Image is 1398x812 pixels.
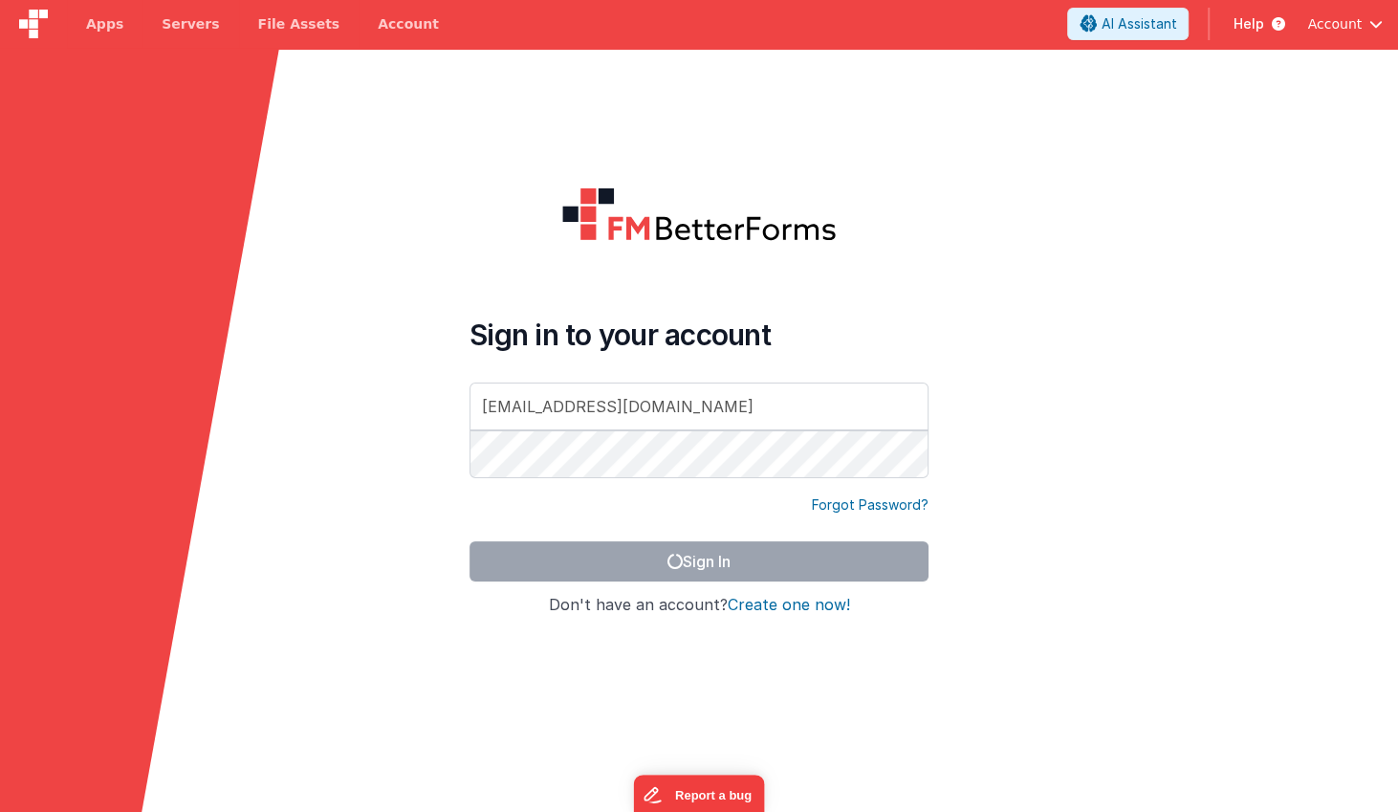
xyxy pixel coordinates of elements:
[162,14,219,33] span: Servers
[1067,8,1189,40] button: AI Assistant
[86,14,123,33] span: Apps
[470,597,928,614] h4: Don't have an account?
[1233,14,1263,33] span: Help
[470,541,928,582] button: Sign In
[258,14,340,33] span: File Assets
[1307,14,1362,33] span: Account
[1101,14,1176,33] span: AI Assistant
[1307,14,1383,33] button: Account
[470,318,928,352] h4: Sign in to your account
[470,383,928,430] input: Email Address
[728,597,850,614] button: Create one now!
[812,495,928,515] a: Forgot Password?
